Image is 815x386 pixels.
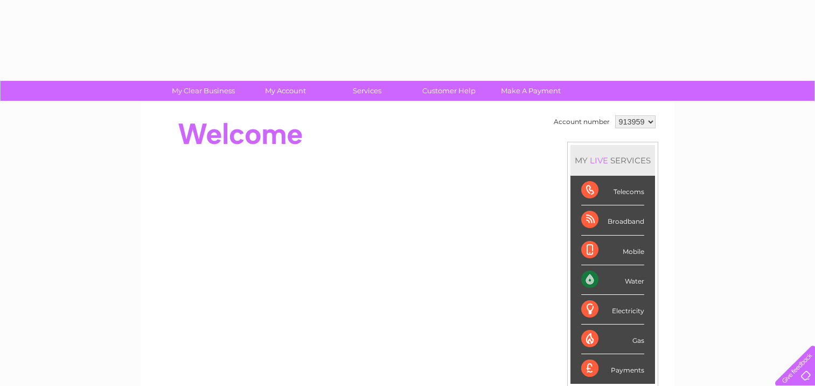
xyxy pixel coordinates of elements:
[323,81,412,101] a: Services
[570,145,655,176] div: MY SERVICES
[581,295,644,325] div: Electricity
[581,236,644,265] div: Mobile
[588,155,610,166] div: LIVE
[551,113,612,131] td: Account number
[581,205,644,235] div: Broadband
[581,176,644,205] div: Telecoms
[241,81,330,101] a: My Account
[581,325,644,354] div: Gas
[581,265,644,295] div: Water
[581,354,644,383] div: Payments
[486,81,575,101] a: Make A Payment
[159,81,248,101] a: My Clear Business
[405,81,493,101] a: Customer Help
